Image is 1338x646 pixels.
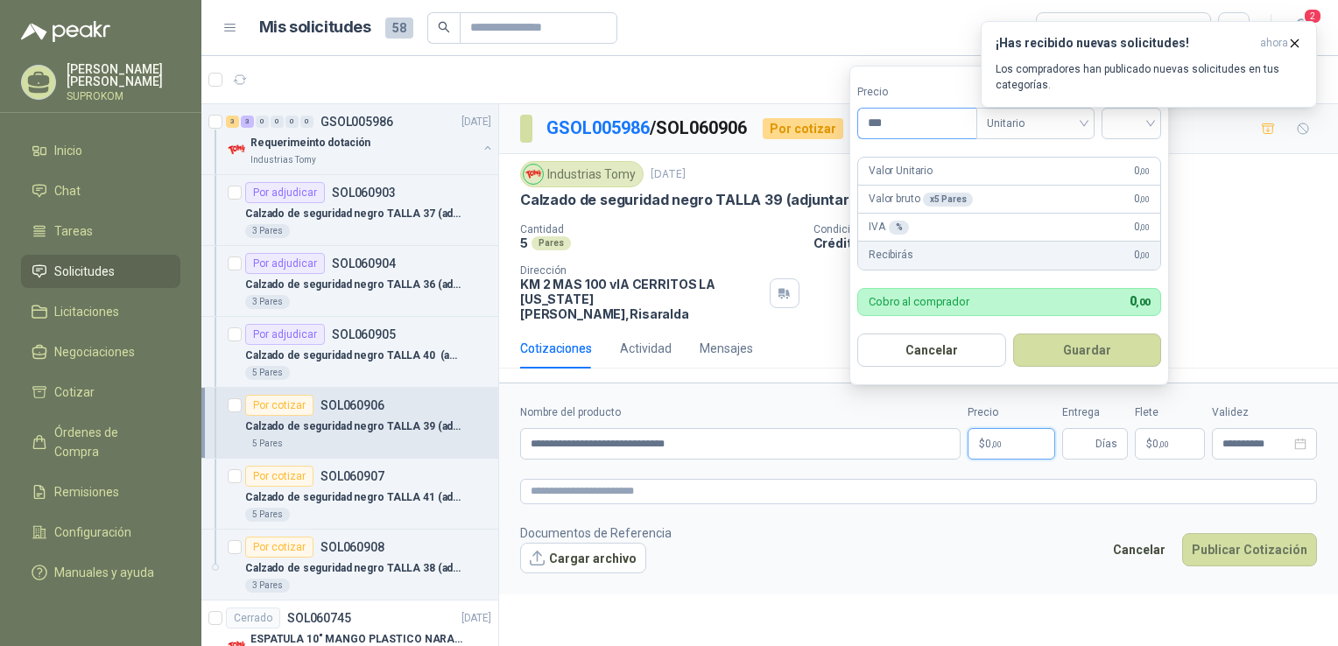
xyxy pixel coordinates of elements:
[1103,533,1175,566] button: Cancelar
[271,116,284,128] div: 0
[245,537,313,558] div: Por cotizar
[245,295,290,309] div: 3 Pares
[54,482,119,502] span: Remisiones
[869,296,969,307] p: Cobro al comprador
[438,21,450,33] span: search
[21,21,110,42] img: Logo peakr
[651,166,686,183] p: [DATE]
[1285,12,1317,44] button: 2
[245,366,290,380] div: 5 Pares
[520,264,763,277] p: Dirección
[21,295,180,328] a: Licitaciones
[245,206,463,222] p: Calzado de seguridad negro TALLA 37 (adjuntar foto y ficha tecnica)
[54,342,135,362] span: Negociaciones
[813,223,1332,235] p: Condición de pago
[54,262,115,281] span: Solicitudes
[869,163,933,179] p: Valor Unitario
[54,383,95,402] span: Cotizar
[245,489,463,506] p: Calzado de seguridad negro TALLA 41 (adjuntar foto y ficha tecnica)
[54,221,93,241] span: Tareas
[21,516,180,549] a: Configuración
[532,236,571,250] div: Pares
[245,437,290,451] div: 5 Pares
[54,181,81,200] span: Chat
[320,470,384,482] p: SOL060907
[1062,404,1128,421] label: Entrega
[857,84,976,101] label: Precio
[1130,294,1150,308] span: 0
[21,214,180,248] a: Tareas
[991,439,1002,449] span: ,00
[332,186,396,199] p: SOL060903
[763,118,843,139] div: Por cotizar
[54,302,119,321] span: Licitaciones
[54,423,164,461] span: Órdenes de Compra
[1158,439,1169,449] span: ,00
[245,560,463,577] p: Calzado de seguridad negro TALLA 38 (adjuntar foto y ficha tecnica)
[226,111,495,167] a: 3 3 0 0 0 0 GSOL005986[DATE] Company LogoRequerimeinto dotaciónIndustrias Tomy
[245,348,463,364] p: Calzado de seguridad negro TALLA 40 (adjuntar foto y ficha tecnica)
[250,135,370,151] p: Requerimeinto dotación
[1303,8,1322,25] span: 2
[21,376,180,409] a: Cotizar
[857,334,1006,367] button: Cancelar
[996,36,1253,51] h3: ¡Has recibido nuevas solicitudes!
[332,328,396,341] p: SOL060905
[320,399,384,411] p: SOL060906
[21,416,180,468] a: Órdenes de Compra
[923,193,973,207] div: x 5 Pares
[1135,428,1205,460] p: $ 0,00
[1134,191,1150,207] span: 0
[1139,194,1150,204] span: ,00
[245,182,325,203] div: Por adjudicar
[520,543,646,574] button: Cargar archivo
[201,459,498,530] a: Por cotizarSOL060907Calzado de seguridad negro TALLA 41 (adjuntar foto y ficha tecnica)5 Pares
[813,235,1332,250] p: Crédito 45 días
[245,508,290,522] div: 5 Pares
[1135,404,1205,421] label: Flete
[21,255,180,288] a: Solicitudes
[461,114,491,130] p: [DATE]
[520,235,528,250] p: 5
[54,523,131,542] span: Configuración
[241,116,254,128] div: 3
[520,523,672,543] p: Documentos de Referencia
[520,191,993,209] p: Calzado de seguridad negro TALLA 39 (adjuntar foto y ficha tecnica)
[524,165,543,184] img: Company Logo
[226,139,247,160] img: Company Logo
[21,335,180,369] a: Negociaciones
[620,339,672,358] div: Actividad
[201,317,498,388] a: Por adjudicarSOL060905Calzado de seguridad negro TALLA 40 (adjuntar foto y ficha tecnica)5 Pares
[287,612,351,624] p: SOL060745
[520,277,763,321] p: KM 2 MAS 100 vIA CERRITOS LA [US_STATE] [PERSON_NAME] , Risaralda
[300,116,313,128] div: 0
[245,277,463,293] p: Calzado de seguridad negro TALLA 36 (adjuntar foto y ficha tecnica)
[869,191,973,207] p: Valor bruto
[1139,166,1150,176] span: ,00
[245,224,290,238] div: 3 Pares
[320,116,393,128] p: GSOL005986
[1134,219,1150,235] span: 0
[245,579,290,593] div: 3 Pares
[546,117,650,138] a: GSOL005986
[285,116,299,128] div: 0
[21,556,180,589] a: Manuales y ayuda
[67,91,180,102] p: SUPROKOM
[520,339,592,358] div: Cotizaciones
[1146,439,1152,449] span: $
[21,475,180,509] a: Remisiones
[21,174,180,207] a: Chat
[968,404,1055,421] label: Precio
[245,418,463,435] p: Calzado de seguridad negro TALLA 39 (adjuntar foto y ficha tecnica)
[1047,18,1084,38] div: Todas
[700,339,753,358] div: Mensajes
[21,134,180,167] a: Inicio
[1152,439,1169,449] span: 0
[981,21,1317,108] button: ¡Has recibido nuevas solicitudes!ahora Los compradores han publicado nuevas solicitudes en tus ca...
[256,116,269,128] div: 0
[67,63,180,88] p: [PERSON_NAME] [PERSON_NAME]
[54,563,154,582] span: Manuales y ayuda
[987,110,1084,137] span: Unitario
[1134,163,1150,179] span: 0
[520,223,799,235] p: Cantidad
